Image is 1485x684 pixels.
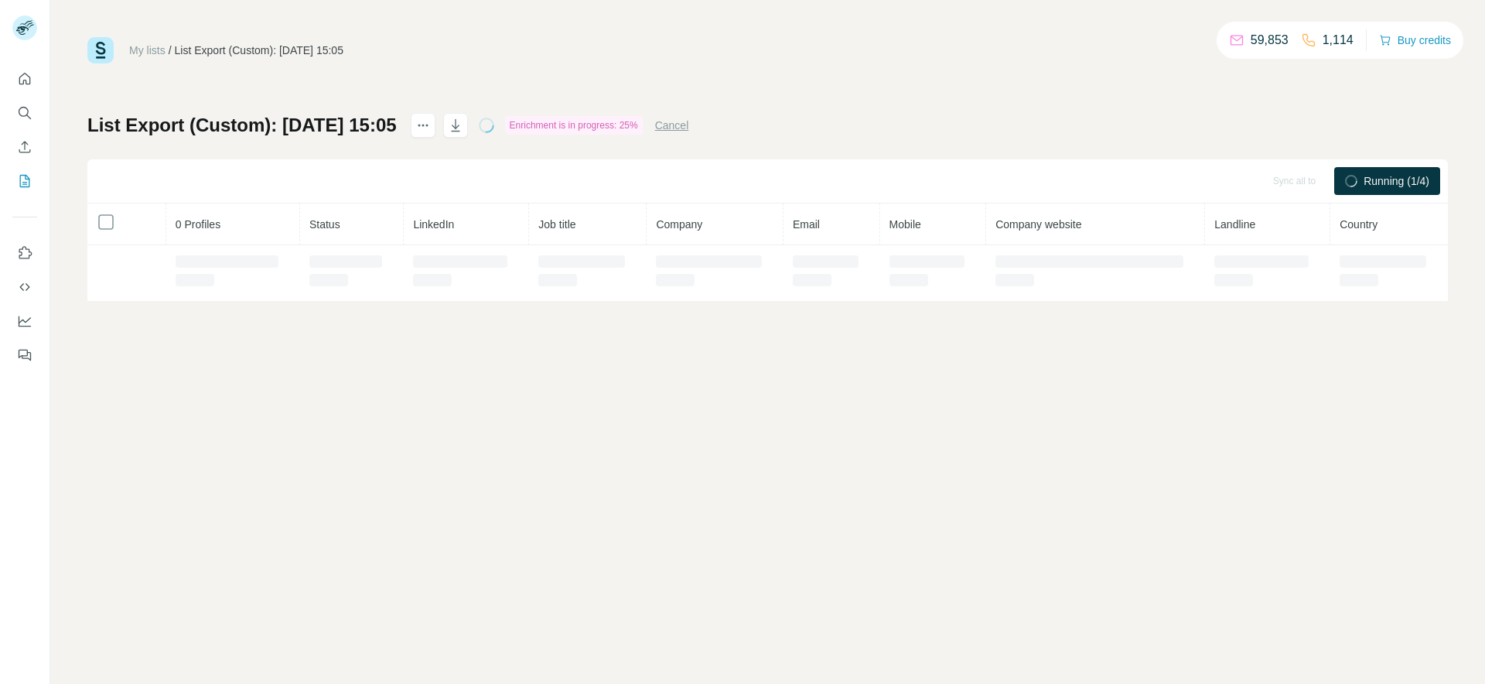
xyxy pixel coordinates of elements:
[889,218,921,231] span: Mobile
[12,133,37,161] button: Enrich CSV
[12,307,37,335] button: Dashboard
[413,218,454,231] span: LinkedIn
[793,218,820,231] span: Email
[309,218,340,231] span: Status
[175,43,343,58] div: List Export (Custom): [DATE] 15:05
[12,239,37,267] button: Use Surfe on LinkedIn
[1364,173,1429,189] span: Running (1/4)
[12,341,37,369] button: Feedback
[538,218,575,231] span: Job title
[1251,31,1289,50] p: 59,853
[1323,31,1354,50] p: 1,114
[411,113,435,138] button: actions
[87,37,114,63] img: Surfe Logo
[87,113,397,138] h1: List Export (Custom): [DATE] 15:05
[12,99,37,127] button: Search
[12,167,37,195] button: My lists
[169,43,172,58] li: /
[655,118,689,133] button: Cancel
[505,116,643,135] div: Enrichment is in progress: 25%
[1340,218,1377,231] span: Country
[12,273,37,301] button: Use Surfe API
[1214,218,1255,231] span: Landline
[12,65,37,93] button: Quick start
[1379,29,1451,51] button: Buy credits
[995,218,1081,231] span: Company website
[656,218,702,231] span: Company
[129,44,166,56] a: My lists
[176,218,220,231] span: 0 Profiles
